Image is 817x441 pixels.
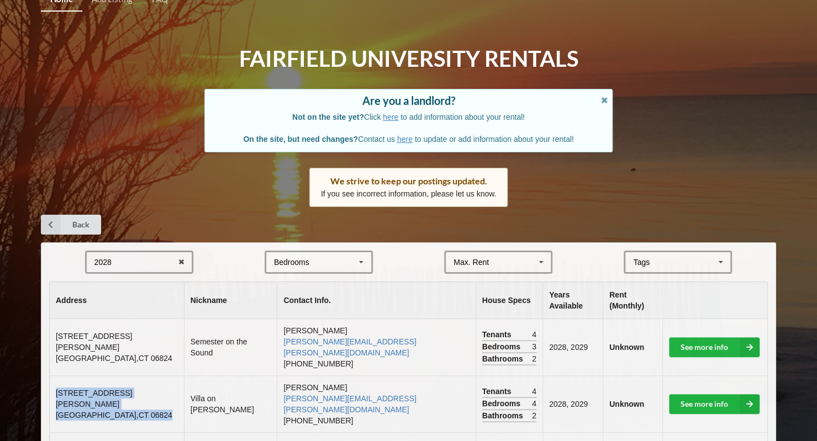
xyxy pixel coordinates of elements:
td: [PERSON_NAME] [PHONE_NUMBER] [277,375,475,432]
span: Tenants [482,329,514,340]
th: House Specs [476,282,542,319]
th: Contact Info. [277,282,475,319]
span: [STREET_ADDRESS][PERSON_NAME] [56,332,132,352]
a: Back [41,215,101,235]
a: See more info [669,337,760,357]
span: 4 [532,386,536,397]
span: [GEOGRAPHIC_DATA] , CT 06824 [56,411,172,419]
div: Max. Rent [454,258,489,266]
a: See more info [669,394,760,414]
span: Tenants [482,386,514,397]
b: Unknown [609,400,644,408]
td: Villa on [PERSON_NAME] [184,375,277,432]
b: Not on the site yet? [292,113,364,121]
td: Semester on the Sound [184,319,277,375]
span: Bathrooms [482,410,526,421]
span: Bedrooms [482,398,523,409]
th: Address [50,282,184,319]
span: Click to add information about your rental! [292,113,525,121]
span: Bathrooms [482,353,526,364]
b: On the site, but need changes? [243,135,358,144]
span: 3 [532,341,536,352]
div: Bedrooms [274,258,309,266]
a: [PERSON_NAME][EMAIL_ADDRESS][PERSON_NAME][DOMAIN_NAME] [283,394,416,414]
th: Nickname [184,282,277,319]
a: [PERSON_NAME][EMAIL_ADDRESS][PERSON_NAME][DOMAIN_NAME] [283,337,416,357]
a: here [397,135,413,144]
span: 4 [532,329,536,340]
h1: Fairfield University Rentals [239,45,578,73]
span: 4 [532,398,536,409]
p: If you see incorrect information, please let us know. [321,188,497,199]
span: Bedrooms [482,341,523,352]
span: 2 [532,353,536,364]
div: 2028 [94,258,112,266]
b: Unknown [609,343,644,352]
span: Contact us to update or add information about your rental! [243,135,573,144]
td: 2028, 2029 [542,375,603,432]
span: 2 [532,410,536,421]
th: Rent (Monthly) [603,282,662,319]
a: here [383,113,398,121]
span: [GEOGRAPHIC_DATA] , CT 06824 [56,354,172,363]
div: Tags [630,256,666,269]
td: [PERSON_NAME] [PHONE_NUMBER] [277,319,475,375]
th: Years Available [542,282,603,319]
td: 2028, 2029 [542,319,603,375]
div: We strive to keep our postings updated. [321,176,497,187]
span: [STREET_ADDRESS][PERSON_NAME] [56,389,132,408]
div: Are you a landlord? [216,95,602,106]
